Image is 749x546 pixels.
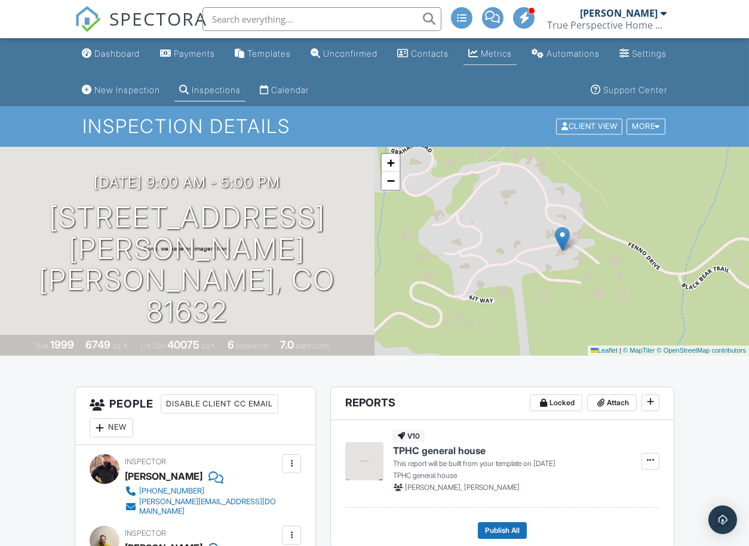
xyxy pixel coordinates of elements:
[167,338,199,351] div: 40075
[615,43,672,65] a: Settings
[323,48,377,58] div: Unconfirmed
[125,467,202,485] div: [PERSON_NAME]
[580,7,658,19] div: [PERSON_NAME]
[255,79,314,101] a: Calendar
[387,155,395,170] span: +
[271,85,309,95] div: Calendar
[280,338,294,351] div: 7.0
[657,347,746,354] a: © OpenStreetMap contributors
[125,457,166,466] span: Inspector
[82,116,667,137] h1: Inspection Details
[94,48,140,58] div: Dashboard
[85,338,110,351] div: 6749
[161,394,278,414] div: Disable Client CC Email
[591,347,618,354] a: Leaflet
[228,338,234,351] div: 6
[35,341,48,350] span: Built
[586,79,672,101] a: Support Center
[382,172,400,190] a: Zoom out
[619,347,621,354] span: |
[75,387,315,445] h3: People
[77,43,145,65] a: Dashboard
[623,347,655,354] a: © MapTiler
[77,79,165,101] a: New Inspection
[19,202,355,328] h1: [STREET_ADDRESS][PERSON_NAME] [PERSON_NAME], CO 81632
[75,16,207,41] a: SPECTORA
[527,43,604,65] a: Automations (Advanced)
[296,341,330,350] span: bathrooms
[125,485,279,497] a: [PHONE_NUMBER]
[90,418,133,437] div: New
[627,119,665,135] div: More
[201,341,216,350] span: sq.ft.
[140,341,165,350] span: Lot Size
[382,154,400,172] a: Zoom in
[463,43,517,65] a: Metrics
[556,119,622,135] div: Client View
[125,497,279,516] a: [PERSON_NAME][EMAIL_ADDRESS][DOMAIN_NAME]
[230,43,296,65] a: Templates
[109,6,207,31] span: SPECTORA
[155,43,220,65] a: Payments
[236,341,269,350] span: bedrooms
[139,486,204,496] div: [PHONE_NUMBER]
[202,7,441,31] input: Search everything...
[174,79,245,101] a: Inspections
[139,497,279,516] div: [PERSON_NAME][EMAIL_ADDRESS][DOMAIN_NAME]
[547,19,667,31] div: True Perspective Home Consultants
[125,529,166,538] span: Inspector
[603,85,667,95] div: Support Center
[112,341,129,350] span: sq. ft.
[192,85,241,95] div: Inspections
[633,48,667,58] div: Settings
[547,48,600,58] div: Automations
[50,338,74,351] div: 1999
[411,48,449,58] div: Contacts
[481,48,512,58] div: Metrics
[555,227,570,251] img: Marker
[387,173,395,188] span: −
[306,43,382,65] a: Unconfirmed
[247,48,291,58] div: Templates
[555,121,625,130] a: Client View
[75,6,101,32] img: The Best Home Inspection Software - Spectora
[392,43,453,65] a: Contacts
[708,505,737,534] div: Open Intercom Messenger
[94,174,281,190] h3: [DATE] 9:00 am - 5:00 pm
[94,85,160,95] div: New Inspection
[174,48,215,58] div: Payments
